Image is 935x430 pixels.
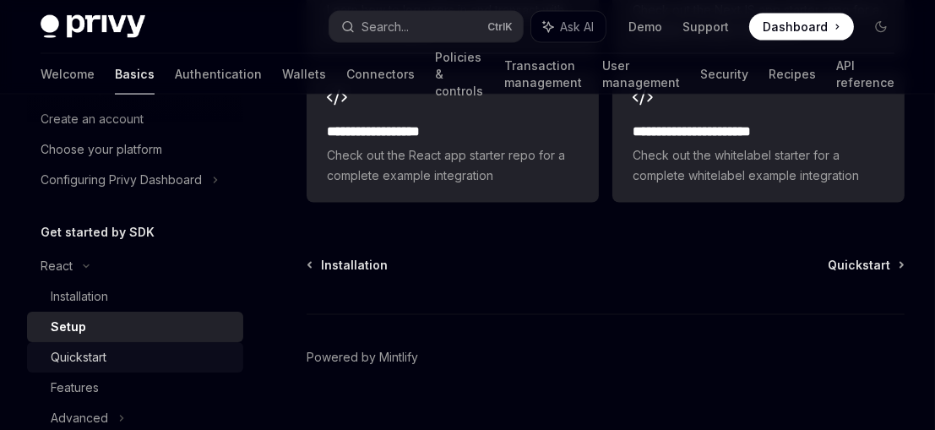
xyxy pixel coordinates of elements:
span: Dashboard [763,19,828,35]
a: API reference [836,54,894,95]
a: Security [700,54,748,95]
a: Features [27,373,243,403]
a: Dashboard [749,14,854,41]
a: User management [602,54,680,95]
div: Features [51,378,99,398]
span: Check out the whitelabel starter for a complete whitelabel example integration [633,145,884,186]
button: Toggle dark mode [867,14,894,41]
span: Check out the React app starter repo for a complete example integration [327,145,579,186]
a: Connectors [346,54,415,95]
div: Configuring Privy Dashboard [41,170,202,190]
div: Setup [51,317,86,337]
div: Quickstart [51,347,106,367]
a: Setup [27,312,243,342]
a: Powered by Mintlify [307,349,418,366]
span: Ask AI [560,19,594,35]
button: Ask AI [531,12,606,42]
span: Installation [321,257,388,274]
span: Quickstart [828,257,890,274]
a: Authentication [175,54,262,95]
a: Demo [628,19,662,35]
div: Installation [51,286,108,307]
a: Welcome [41,54,95,95]
div: Choose your platform [41,139,162,160]
a: Installation [27,281,243,312]
a: Choose your platform [27,134,243,165]
span: Ctrl K [487,20,513,34]
button: Search...CtrlK [329,12,522,42]
div: Search... [361,17,409,37]
a: **** **** **** **** ***Check out the whitelabel starter for a complete whitelabel example integra... [612,71,905,203]
img: dark logo [41,15,145,39]
a: Quickstart [27,342,243,373]
a: Recipes [769,54,816,95]
a: Policies & controls [435,54,484,95]
a: Wallets [282,54,326,95]
h5: Get started by SDK [41,222,155,242]
a: Basics [115,54,155,95]
a: Support [682,19,729,35]
div: React [41,256,73,276]
a: **** **** **** ***Check out the React app starter repo for a complete example integration [307,71,599,203]
div: Advanced [51,408,108,428]
a: Quickstart [828,257,903,274]
a: Installation [308,257,388,274]
a: Transaction management [504,54,582,95]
